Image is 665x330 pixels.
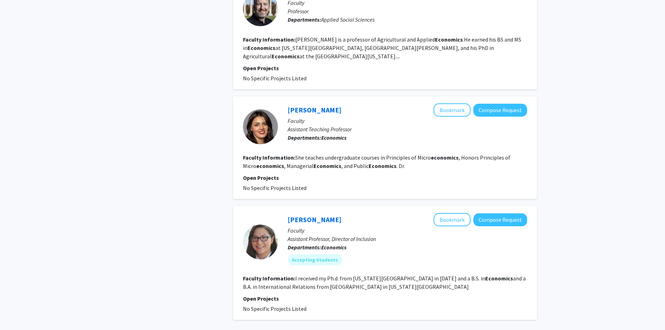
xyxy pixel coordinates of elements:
[243,154,295,161] b: Faculty Information:
[243,174,527,182] p: Open Projects
[243,275,295,282] b: Faculty Information:
[288,16,321,23] b: Departments:
[288,7,527,15] p: Professor
[288,235,527,243] p: Assistant Professor, Director of Inclusion
[434,213,471,226] button: Add Alyssa Carlson to Bookmarks
[288,125,527,133] p: Assistant Teaching Professor
[288,105,341,114] a: [PERSON_NAME]
[434,103,471,117] button: Add Tabitha Chikhladze to Bookmarks
[243,275,526,290] fg-read-more: I received my Ph.d. from [US_STATE][GEOGRAPHIC_DATA] in [DATE] and a B.S. in and a B.A. in Intern...
[369,162,397,169] b: Economics
[288,134,321,141] b: Departments:
[321,16,375,23] span: Applied Social Sciences
[243,184,306,191] span: No Specific Projects Listed
[288,254,342,265] mat-chip: Accepting Students
[272,53,300,60] b: Economics
[243,75,306,82] span: No Specific Projects Listed
[313,162,341,169] b: Economics
[321,134,347,141] b: Economics
[256,162,284,169] b: economics
[243,294,527,303] p: Open Projects
[288,226,527,235] p: Faculty
[243,36,521,60] fg-read-more: [PERSON_NAME] is a professor of Agricultural and Applied .He earned his BS and MS in at [US_STATE...
[485,275,513,282] b: Economics
[321,244,347,251] b: Economics
[243,64,527,72] p: Open Projects
[288,244,321,251] b: Departments:
[288,117,527,125] p: Faculty
[473,213,527,226] button: Compose Request to Alyssa Carlson
[243,36,295,43] b: Faculty Information:
[288,215,341,224] a: [PERSON_NAME]
[247,44,275,51] b: Economics
[243,305,306,312] span: No Specific Projects Listed
[243,154,510,169] fg-read-more: She teaches undergraduate courses in Principles of Micro , Honors Principles of Micro , Manageria...
[431,154,459,161] b: economics
[5,299,30,325] iframe: Chat
[435,36,463,43] b: Economics
[473,104,527,117] button: Compose Request to Tabitha Chikhladze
